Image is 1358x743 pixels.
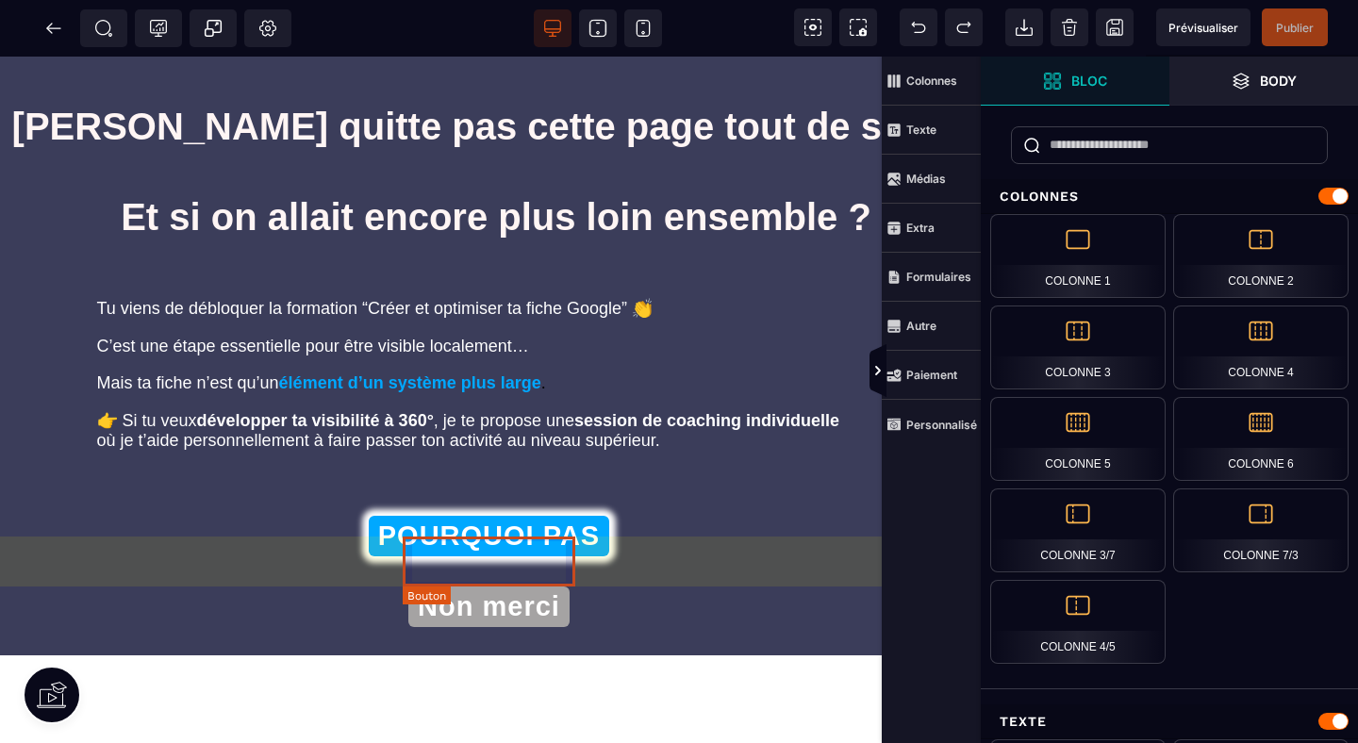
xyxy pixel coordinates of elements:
[981,343,1000,400] span: Afficher les vues
[1169,57,1358,106] span: Ouvrir les calques
[882,400,981,449] span: Personnalisé
[906,74,957,88] strong: Colonnes
[1005,8,1043,46] span: Importer
[906,319,936,333] strong: Autre
[990,397,1166,481] div: Colonne 5
[990,488,1166,572] div: Colonne 3/7
[794,8,832,46] span: Voir les composants
[882,204,981,253] span: Extra
[624,9,662,47] span: Voir mobile
[1168,21,1238,35] span: Prévisualiser
[882,57,981,106] span: Colonnes
[906,123,936,137] strong: Texte
[981,179,1358,214] div: Colonnes
[1173,214,1349,298] div: Colonne 2
[882,253,981,302] span: Formulaires
[906,418,977,432] strong: Personnalisé
[190,9,237,47] span: Créer une alerte modale
[149,19,168,38] span: Tracking
[981,704,1358,739] div: Texte
[1262,8,1328,46] span: Enregistrer le contenu
[1276,21,1314,35] span: Publier
[1173,305,1349,389] div: Colonne 4
[906,270,971,284] strong: Formulaires
[369,459,609,500] button: POURQUOI PAS
[906,221,935,235] strong: Extra
[882,351,981,400] span: Paiement
[900,8,937,46] span: Défaire
[408,530,570,570] button: Non merci
[258,19,277,38] span: Réglages Body
[906,172,946,186] strong: Médias
[839,8,877,46] span: Capture d'écran
[906,368,957,382] strong: Paiement
[882,106,981,155] span: Texte
[990,214,1166,298] div: Colonne 1
[990,580,1166,664] div: Colonne 4/5
[1071,74,1107,88] strong: Bloc
[981,57,1169,106] span: Ouvrir les blocs
[1173,397,1349,481] div: Colonne 6
[97,242,896,263] p: Tu viens de débloquer la formation “Créer et optimiser ta fiche Google” 👏
[1156,8,1250,46] span: Aperçu
[1173,488,1349,572] div: Colonne 7/3
[244,9,291,47] span: Favicon
[135,9,182,47] span: Code de suivi
[80,9,127,47] span: Métadata SEO
[94,19,113,38] span: SEO
[882,155,981,204] span: Médias
[97,280,896,301] p: C’est une étape essentielle pour être visible localement…
[534,9,571,47] span: Voir bureau
[1051,8,1088,46] span: Nettoyage
[279,317,541,336] b: élément d’un système plus large
[97,317,279,336] span: Mais ta fiche n’est qu’un
[204,19,223,38] span: Popup
[579,9,617,47] span: Voir tablette
[35,9,73,47] span: Retour
[882,302,981,351] span: Autre
[945,8,983,46] span: Rétablir
[541,317,546,336] span: .
[990,305,1166,389] div: Colonne 3
[1260,74,1297,88] strong: Body
[1096,8,1134,46] span: Enregistrer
